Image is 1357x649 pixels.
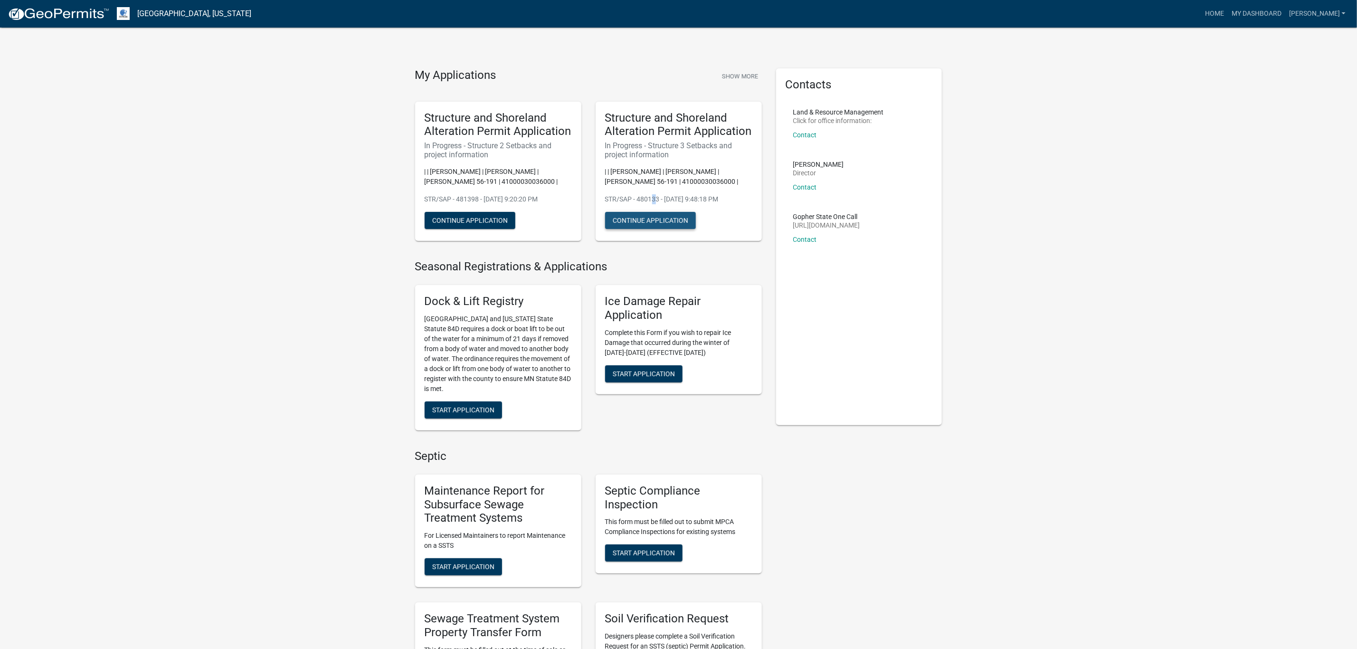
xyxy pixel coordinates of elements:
h5: Maintenance Report for Subsurface Sewage Treatment Systems [425,484,572,525]
p: | | [PERSON_NAME] | [PERSON_NAME] | [PERSON_NAME] 56-191 | 41000030036000 | [425,167,572,187]
h5: Ice Damage Repair Application [605,295,752,322]
p: STR/SAP - 481398 - [DATE] 9:20:20 PM [425,194,572,204]
button: Start Application [425,401,502,419]
a: Contact [793,183,817,191]
h5: Structure and Shoreland Alteration Permit Application [605,111,752,139]
a: My Dashboard [1228,5,1285,23]
h5: Structure and Shoreland Alteration Permit Application [425,111,572,139]
h5: Contacts [786,78,933,92]
h6: In Progress - Structure 3 Setbacks and project information [605,141,752,159]
h4: My Applications [415,68,496,83]
p: This form must be filled out to submit MPCA Compliance Inspections for existing systems [605,517,752,537]
span: Start Application [432,563,494,571]
h6: In Progress - Structure 2 Setbacks and project information [425,141,572,159]
p: Director [793,170,844,176]
button: Continue Application [425,212,515,229]
a: [GEOGRAPHIC_DATA], [US_STATE] [137,6,251,22]
h5: Septic Compliance Inspection [605,484,752,512]
img: Otter Tail County, Minnesota [117,7,130,20]
p: [URL][DOMAIN_NAME] [793,222,860,229]
button: Start Application [605,544,683,562]
span: Start Application [613,370,675,377]
span: Start Application [613,549,675,557]
span: Start Application [432,406,494,414]
p: [GEOGRAPHIC_DATA] and [US_STATE] State Statute 84D requires a dock or boat lift to be out of the ... [425,314,572,394]
p: [PERSON_NAME] [793,161,844,168]
h5: Soil Verification Request [605,612,752,626]
h5: Dock & Lift Registry [425,295,572,308]
p: Complete this Form if you wish to repair Ice Damage that occurred during the winter of [DATE]-[DA... [605,328,752,358]
h5: Sewage Treatment System Property Transfer Form [425,612,572,639]
h4: Seasonal Registrations & Applications [415,260,762,274]
p: Land & Resource Management [793,109,884,115]
p: | | [PERSON_NAME] | [PERSON_NAME] | [PERSON_NAME] 56-191 | 41000030036000 | [605,167,752,187]
button: Continue Application [605,212,696,229]
button: Start Application [605,365,683,382]
a: Home [1201,5,1228,23]
a: Contact [793,236,817,243]
p: Gopher State One Call [793,213,860,220]
p: STR/SAP - 480133 - [DATE] 9:48:18 PM [605,194,752,204]
h4: Septic [415,449,762,463]
p: For Licensed Maintainers to report Maintenance on a SSTS [425,531,572,551]
button: Show More [718,68,762,84]
button: Start Application [425,558,502,575]
a: Contact [793,131,817,139]
p: Click for office information: [793,117,884,124]
a: [PERSON_NAME] [1285,5,1349,23]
